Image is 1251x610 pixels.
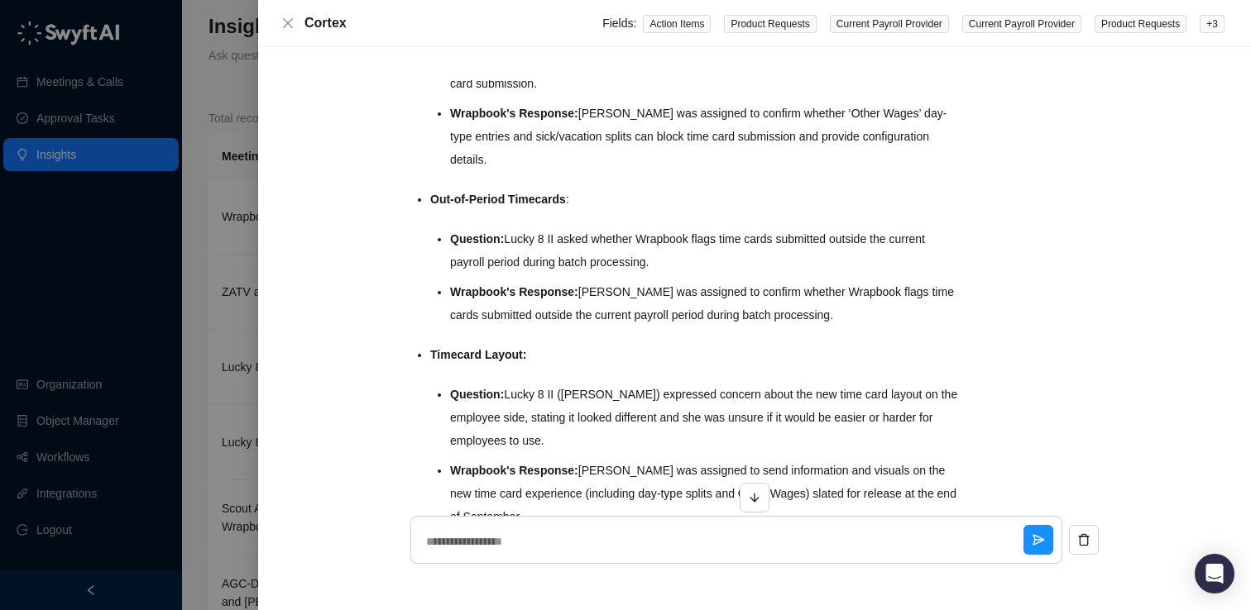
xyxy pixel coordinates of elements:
button: Close [278,13,298,33]
div: Cortex [304,13,602,33]
li: Lucky 8 II asked whether Wrapbook flags time cards submitted outside the current payroll period d... [450,227,961,274]
span: Current Payroll Provider [830,15,949,33]
strong: Wrapbook's Response: [450,107,578,120]
span: Current Payroll Provider [962,15,1081,33]
span: close [281,17,295,30]
li: [PERSON_NAME] was assigned to send information and visuals on the new time card experience (inclu... [450,459,961,528]
strong: Wrapbook's Response: [450,285,578,298]
span: Action Items [643,15,711,33]
li: Lucky 8 II ([PERSON_NAME]) expressed concern about the new time card layout on the employee side,... [450,383,961,452]
strong: Question: [450,388,504,401]
li: : [430,188,961,326]
span: + 3 [1200,15,1225,33]
strong: Out-of-Period Timecards [430,193,566,206]
li: [PERSON_NAME] was assigned to confirm whether ‘Other Wages’ day-type entries and sick/vacation sp... [450,102,961,171]
span: Product Requests [1095,15,1186,33]
div: Open Intercom Messenger [1195,554,1234,593]
strong: Question: [450,232,504,245]
strong: Timecard Layout: [430,348,526,361]
span: Fields: [602,17,636,30]
span: Product Requests [724,15,816,33]
li: [PERSON_NAME] was assigned to confirm whether Wrapbook flags time cards submitted outside the cur... [450,280,961,326]
strong: Wrapbook's Response: [450,464,578,477]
